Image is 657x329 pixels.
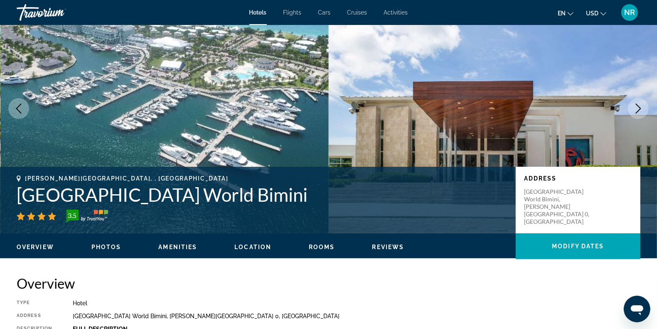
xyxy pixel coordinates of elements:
[73,313,640,319] div: [GEOGRAPHIC_DATA] World Bimini, [PERSON_NAME][GEOGRAPHIC_DATA] 0, [GEOGRAPHIC_DATA]
[25,175,229,182] span: [PERSON_NAME][GEOGRAPHIC_DATA], , [GEOGRAPHIC_DATA]
[8,98,29,119] button: Previous image
[624,296,650,322] iframe: Button to launch messaging window
[158,243,197,251] button: Amenities
[73,300,640,307] div: Hotel
[558,7,573,19] button: Change language
[309,244,335,250] span: Rooms
[318,9,331,16] a: Cars
[234,243,271,251] button: Location
[552,243,604,250] span: Modify Dates
[64,210,81,220] div: 3.5
[17,275,640,292] h2: Overview
[372,243,404,251] button: Reviews
[249,9,267,16] a: Hotels
[384,9,408,16] a: Activities
[17,184,507,205] h1: [GEOGRAPHIC_DATA] World Bimini
[91,243,121,251] button: Photos
[17,300,52,307] div: Type
[347,9,367,16] a: Cruises
[17,2,100,23] a: Travorium
[66,210,108,223] img: TrustYou guest rating badge
[372,244,404,250] span: Reviews
[309,243,335,251] button: Rooms
[524,188,591,225] p: [GEOGRAPHIC_DATA] World Bimini, [PERSON_NAME][GEOGRAPHIC_DATA] 0, [GEOGRAPHIC_DATA]
[158,244,197,250] span: Amenities
[516,233,640,259] button: Modify Dates
[558,10,566,17] span: en
[628,98,649,119] button: Next image
[17,313,52,319] div: Address
[586,7,606,19] button: Change currency
[17,244,54,250] span: Overview
[17,243,54,251] button: Overview
[586,10,598,17] span: USD
[234,244,271,250] span: Location
[624,8,635,17] span: NR
[91,244,121,250] span: Photos
[524,175,632,182] p: Address
[283,9,302,16] a: Flights
[619,4,640,21] button: User Menu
